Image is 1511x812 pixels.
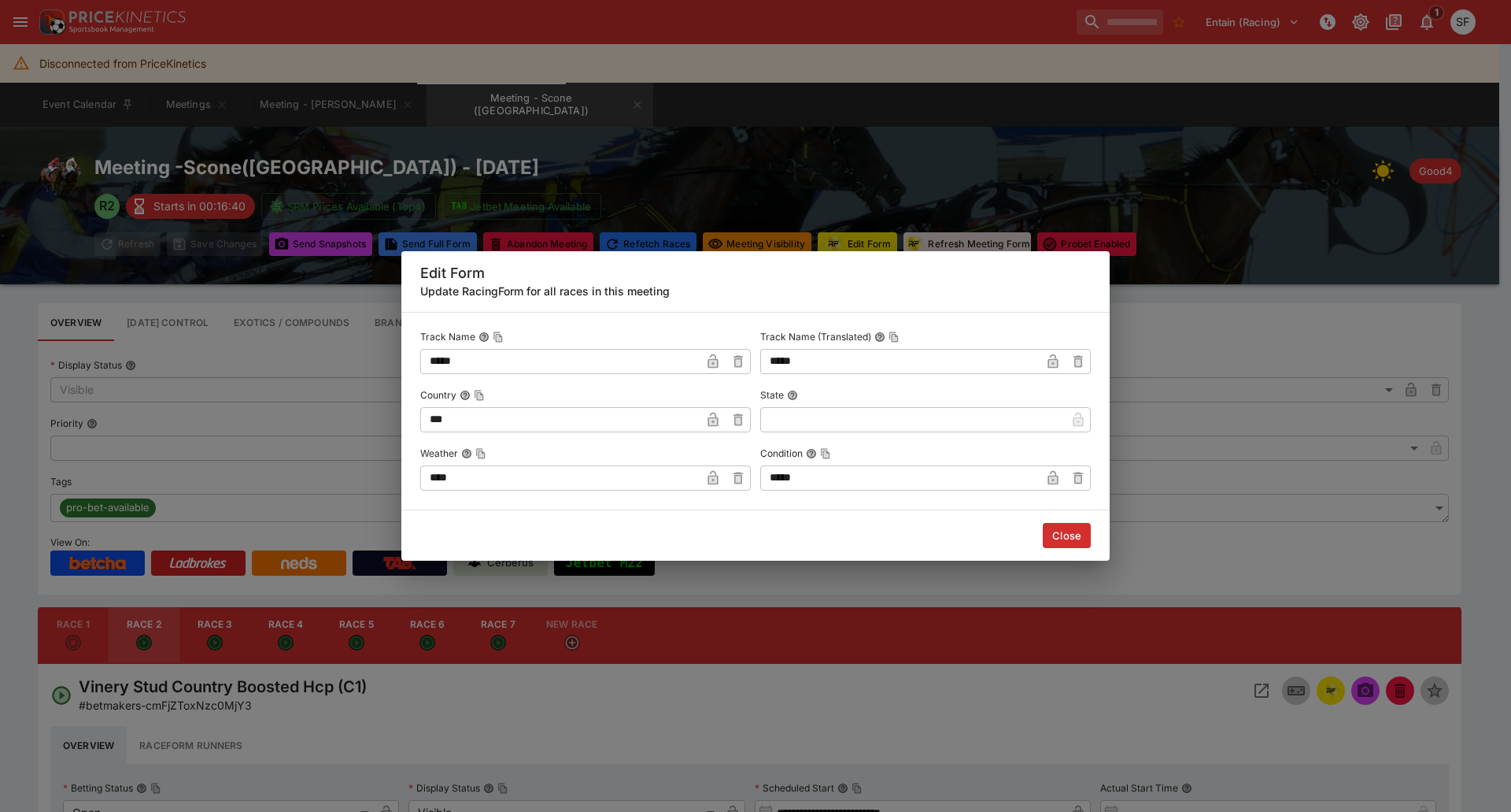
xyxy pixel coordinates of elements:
[820,448,831,459] button: Copy To Clipboard
[420,283,1091,299] h6: Update RacingForm for all races in this meeting
[760,447,803,460] p: Condition
[760,388,784,402] p: State
[493,332,504,343] button: Copy To Clipboard
[461,448,472,459] button: WeatherCopy To Clipboard
[420,388,456,402] p: Country
[760,330,871,343] p: Track Name (Translated)
[787,390,798,401] button: State
[475,448,486,459] button: Copy To Clipboard
[888,332,900,343] button: Copy To Clipboard
[874,332,885,343] button: Track Name (Translated)Copy To Clipboard
[474,390,485,401] button: Copy To Clipboard
[806,448,817,459] button: ConditionCopy To Clipboard
[420,447,458,460] p: Weather
[460,390,471,401] button: CountryCopy To Clipboard
[420,264,1091,282] h5: Edit Form
[478,332,490,343] button: Track NameCopy To Clipboard
[420,330,475,343] p: Track Name
[1043,523,1091,548] button: Close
